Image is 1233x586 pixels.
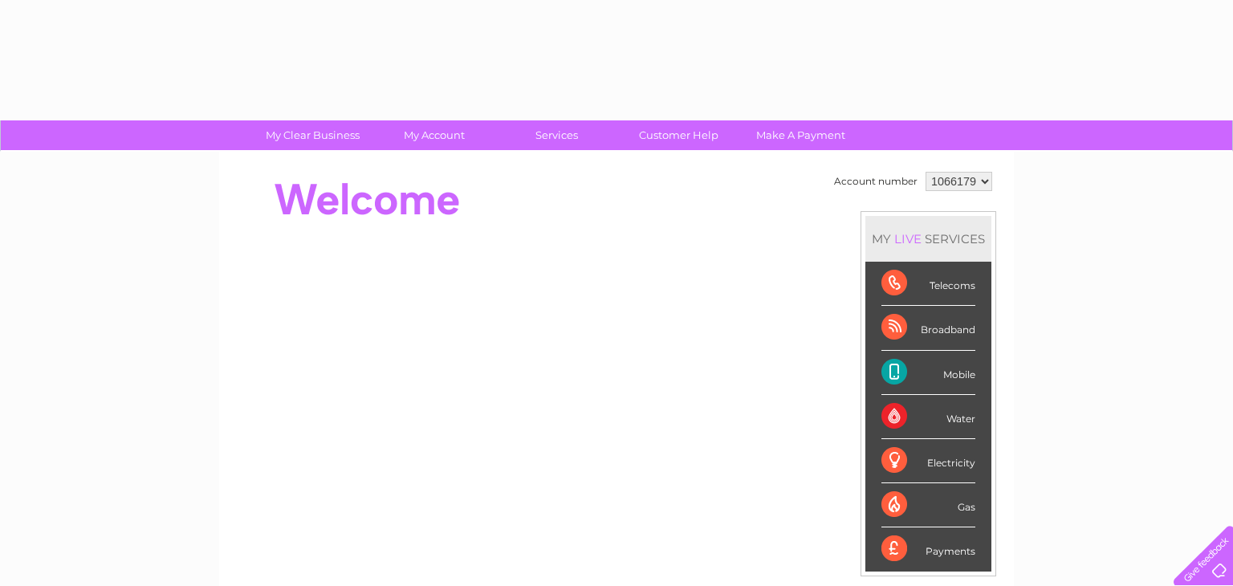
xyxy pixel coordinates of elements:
[865,216,991,262] div: MY SERVICES
[881,351,975,395] div: Mobile
[490,120,623,150] a: Services
[881,439,975,483] div: Electricity
[881,527,975,571] div: Payments
[881,262,975,306] div: Telecoms
[246,120,379,150] a: My Clear Business
[830,168,922,195] td: Account number
[891,231,925,246] div: LIVE
[881,395,975,439] div: Water
[881,306,975,350] div: Broadband
[612,120,745,150] a: Customer Help
[735,120,867,150] a: Make A Payment
[881,483,975,527] div: Gas
[368,120,501,150] a: My Account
